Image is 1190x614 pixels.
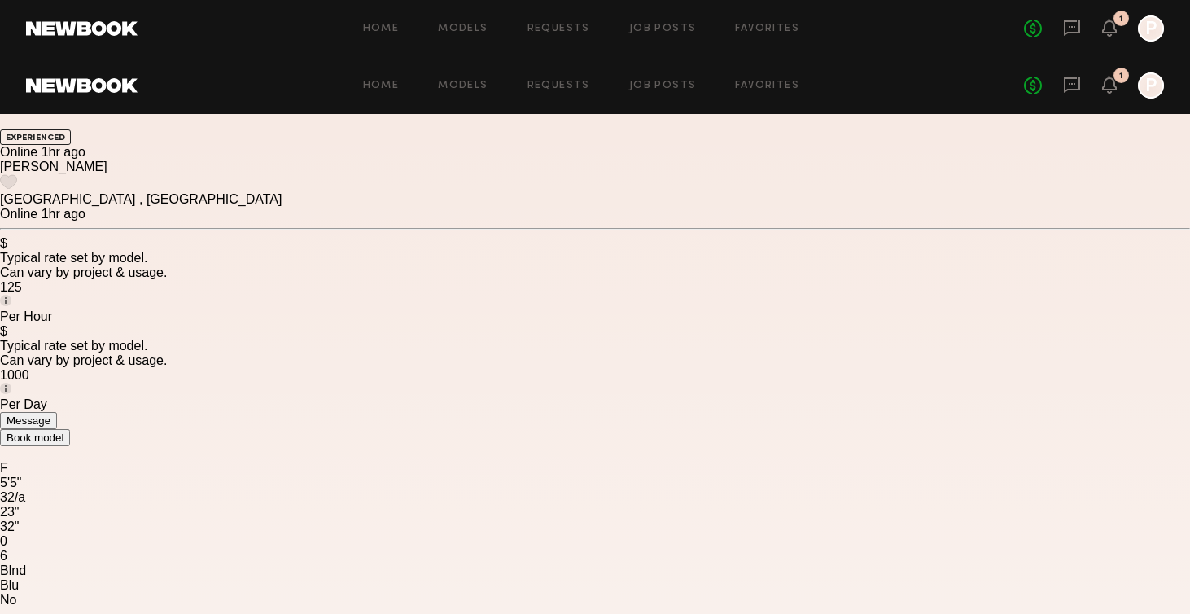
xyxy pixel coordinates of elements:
a: Models [438,24,488,34]
a: Requests [527,81,590,91]
div: 1 [1119,72,1123,81]
a: Home [363,81,400,91]
a: Job Posts [629,81,697,91]
a: Requests [527,24,590,34]
a: Favorites [735,81,799,91]
a: P [1138,15,1164,42]
a: Favorites [735,24,799,34]
a: Job Posts [629,24,697,34]
a: Home [363,24,400,34]
a: P [1138,72,1164,99]
div: 1 [1119,15,1123,24]
a: Models [438,81,488,91]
